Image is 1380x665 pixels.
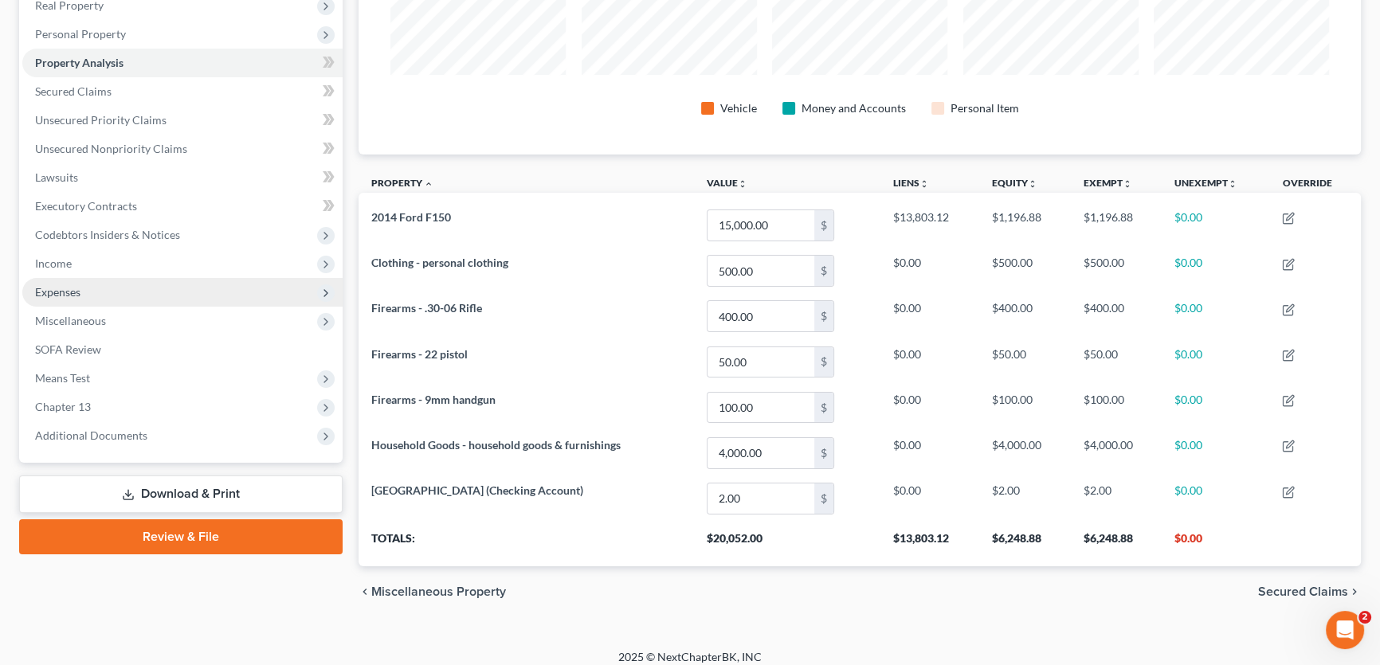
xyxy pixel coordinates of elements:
button: Start recording [101,522,114,534]
th: $6,248.88 [1070,522,1162,566]
td: $400.00 [979,294,1071,339]
a: Unsecured Priority Claims [22,106,343,135]
td: $4,000.00 [1070,430,1162,475]
td: $2.00 [1070,475,1162,521]
div: Katie says… [13,125,306,327]
div: $ [814,347,833,377]
td: $50.00 [1070,339,1162,385]
td: $0.00 [1162,202,1269,248]
input: 0.00 [708,301,814,331]
p: Active 5h ago [77,20,148,36]
h1: [PERSON_NAME] [77,8,181,20]
input: 0.00 [708,347,814,377]
td: $500.00 [1070,248,1162,293]
td: $0.00 [1162,339,1269,385]
a: Unsecured Nonpriority Claims [22,135,343,163]
td: $0.00 [880,294,979,339]
td: $1,196.88 [979,202,1071,248]
span: Household Goods - household goods & furnishings [371,438,621,452]
td: $4,000.00 [979,430,1071,475]
i: unfold_more [1028,179,1037,189]
div: [PERSON_NAME] • 4h ago [25,295,151,305]
td: $0.00 [880,339,979,385]
span: Unsecured Nonpriority Claims [35,142,187,155]
div: Personal Item [951,100,1019,116]
i: expand_less [424,179,433,189]
a: Download & Print [19,475,343,513]
a: Secured Claims [22,77,343,106]
i: chevron_left [359,585,371,598]
td: $0.00 [880,430,979,475]
td: $400.00 [1070,294,1162,339]
td: $0.00 [880,475,979,521]
td: $2.00 [979,475,1071,521]
span: Miscellaneous [35,314,106,327]
div: $ [814,210,833,241]
th: $13,803.12 [880,522,979,566]
button: go back [10,6,41,37]
span: Clothing - personal clothing [371,256,508,269]
a: Property expand_less [371,177,433,189]
div: The court has added a new Credit Counseling Field that we need to update upon filing. Please remo... [25,174,249,283]
div: $ [814,301,833,331]
td: $0.00 [880,385,979,430]
th: $6,248.88 [979,522,1071,566]
i: unfold_more [1122,179,1131,189]
div: $ [814,483,833,514]
button: Secured Claims chevron_right [1258,585,1361,598]
span: 2014 Ford F150 [371,210,451,224]
span: Expenses [35,285,80,299]
td: $0.00 [1162,430,1269,475]
span: 2 [1358,611,1371,624]
button: Emoji picker [25,522,37,534]
td: $100.00 [1070,385,1162,430]
button: Upload attachment [76,522,88,534]
div: $ [814,438,833,468]
td: $500.00 [979,248,1071,293]
td: $1,196.88 [1070,202,1162,248]
span: Chapter 13 [35,400,91,413]
button: Home [249,6,280,37]
td: $0.00 [880,248,979,293]
td: $50.00 [979,339,1071,385]
button: Gif picker [50,522,63,534]
span: Miscellaneous Property [371,585,506,598]
td: $0.00 [1162,475,1269,521]
span: Executory Contracts [35,199,137,213]
div: Close [280,6,308,35]
div: $ [814,256,833,286]
div: Vehicle [720,100,757,116]
a: Executory Contracts [22,192,343,221]
td: $0.00 [1162,385,1269,430]
span: Property Analysis [35,56,123,69]
span: Unsecured Priority Claims [35,113,167,127]
a: Equityunfold_more [992,177,1037,189]
iframe: Intercom live chat [1326,611,1364,649]
span: SOFA Review [35,342,101,356]
span: Additional Documents [35,428,147,442]
td: $0.00 [1162,248,1269,293]
span: [GEOGRAPHIC_DATA] (Checking Account) [371,483,583,497]
span: Codebtors Insiders & Notices [35,228,180,241]
button: chevron_left Miscellaneous Property [359,585,506,598]
div: Money and Accounts [802,100,906,116]
input: 0.00 [708,393,814,423]
a: Review & File [19,519,343,554]
b: 🚨ATTN: [GEOGRAPHIC_DATA] of [US_STATE] [25,135,227,164]
a: SOFA Review [22,335,343,364]
span: Means Test [35,371,90,385]
i: unfold_more [1228,179,1237,189]
span: Income [35,256,72,270]
i: unfold_more [738,179,747,189]
button: Send a message… [273,515,299,541]
th: Override [1269,167,1361,203]
input: 0.00 [708,483,814,514]
a: Unexemptunfold_more [1174,177,1237,189]
span: Lawsuits [35,170,78,184]
div: 🚨ATTN: [GEOGRAPHIC_DATA] of [US_STATE]The court has added a new Credit Counseling Field that we n... [13,125,261,292]
a: Lawsuits [22,163,343,192]
input: 0.00 [708,256,814,286]
td: $13,803.12 [880,202,979,248]
span: Firearms - .30-06 Rifle [371,301,482,315]
img: Profile image for Katie [45,9,71,34]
